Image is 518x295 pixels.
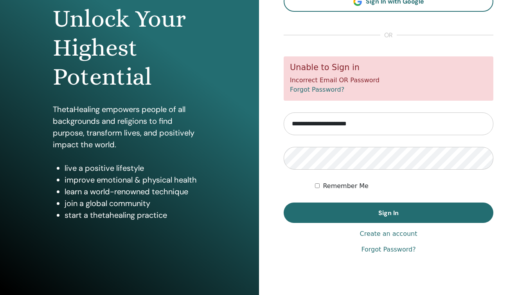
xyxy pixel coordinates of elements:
[65,209,206,221] li: start a thetahealing practice
[65,186,206,197] li: learn a world-renowned technique
[315,181,493,191] div: Keep me authenticated indefinitely or until I manually logout
[361,245,415,254] a: Forgot Password?
[290,63,487,72] h5: Unable to Sign in
[65,197,206,209] li: join a global community
[290,86,344,93] a: Forgot Password?
[284,203,493,223] button: Sign In
[378,209,399,217] span: Sign In
[53,103,206,150] p: ThetaHealing empowers people of all backgrounds and religions to find purpose, transform lives, a...
[65,174,206,186] li: improve emotional & physical health
[360,229,417,239] a: Create an account
[380,31,397,40] span: or
[323,181,369,191] label: Remember Me
[53,4,206,92] h1: Unlock Your Highest Potential
[65,162,206,174] li: live a positive lifestyle
[284,56,493,101] div: Incorrect Email OR Password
